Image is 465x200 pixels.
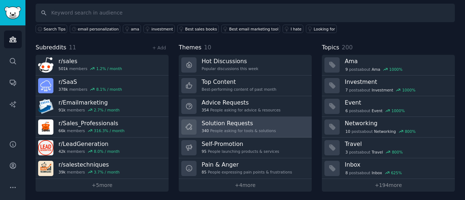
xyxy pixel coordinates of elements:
[202,107,280,113] div: People asking for advice & resources
[58,161,120,168] h3: r/ salestechniques
[202,170,206,175] span: 85
[202,140,279,148] h3: Self-Promotion
[179,158,312,179] a: Pain & Anger85People expressing pain points & frustrations
[405,129,416,134] div: 800 %
[345,140,450,148] h3: Travel
[4,7,21,19] img: GummySearch logo
[58,87,68,92] span: 378k
[345,66,403,73] div: post s about
[291,26,302,32] div: I hate
[131,26,139,32] div: ama
[372,170,382,175] span: Inbox
[322,138,455,158] a: Travel3postsaboutTravel800%
[177,25,219,33] a: Best sales books
[314,26,335,32] div: Looking for
[345,108,348,113] span: 6
[345,149,403,155] div: post s about
[143,25,175,33] a: investment
[345,119,450,127] h3: Networking
[345,87,348,93] span: 7
[96,66,122,71] div: 1.2 % / month
[202,128,209,133] span: 340
[322,117,455,138] a: Networking10postsaboutNetworking800%
[179,96,312,117] a: Advice Requests354People asking for advice & resources
[202,170,292,175] div: People expressing pain points & frustrations
[202,78,276,86] h3: Top Content
[152,45,166,50] a: + Add
[58,149,65,154] span: 42k
[202,149,206,154] span: 95
[345,87,416,93] div: post s about
[36,25,67,33] button: Search Tips
[345,150,348,155] span: 3
[392,150,403,155] div: 800 %
[392,108,405,113] div: 1000 %
[44,26,66,32] span: Search Tips
[202,119,276,127] h3: Solution Requests
[345,57,450,65] h3: Ama
[38,99,53,114] img: Emailmarketing
[345,99,450,106] h3: Event
[345,128,416,135] div: post s about
[58,87,122,92] div: members
[179,179,312,192] a: +4more
[322,158,455,179] a: Inbox8postsaboutInbox625%
[179,55,312,75] a: Hot DiscussionsPopular discussions this week
[179,43,202,52] span: Themes
[38,78,53,93] img: SaaS
[345,161,450,168] h3: Inbox
[58,170,120,175] div: members
[58,107,65,113] span: 91k
[322,96,455,117] a: Event6postsaboutEvent1000%
[94,170,120,175] div: 3.7 % / month
[202,128,276,133] div: People asking for tools & solutions
[345,78,450,86] h3: Investment
[202,161,292,168] h3: Pain & Anger
[94,107,120,113] div: 2.7 % / month
[36,55,169,75] a: r/sales501kmembers1.2% / month
[123,25,141,33] a: ama
[58,119,125,127] h3: r/ Sales_Professionals
[58,170,65,175] span: 39k
[58,140,120,148] h3: r/ LeadGeneration
[38,140,53,155] img: LeadGeneration
[372,150,383,155] span: Travel
[58,128,65,133] span: 66k
[202,107,209,113] span: 354
[345,129,350,134] span: 10
[345,107,405,114] div: post s about
[372,67,380,72] span: Ama
[69,44,76,51] span: 11
[306,25,337,33] a: Looking for
[58,128,125,133] div: members
[202,87,276,92] div: Best-performing content of past month
[345,170,403,176] div: post s about
[58,66,122,71] div: members
[179,138,312,158] a: Self-Promotion95People launching products & services
[36,4,455,22] input: Keyword search in audience
[58,107,120,113] div: members
[402,87,416,93] div: 1000 %
[345,67,348,72] span: 9
[151,26,173,32] div: investment
[58,57,122,65] h3: r/ sales
[179,117,312,138] a: Solution Requests340People asking for tools & solutions
[179,75,312,96] a: Top ContentBest-performing content of past month
[38,119,53,135] img: Sales_Professionals
[202,57,258,65] h3: Hot Discussions
[322,179,455,192] a: +194more
[58,99,120,106] h3: r/ Emailmarketing
[283,25,303,33] a: I hate
[372,108,383,113] span: Event
[202,66,258,71] div: Popular discussions this week
[70,25,120,33] a: email personalization
[94,149,120,154] div: 8.0 % / month
[94,128,124,133] div: 316.3 % / month
[185,26,217,32] div: Best sales books
[322,75,455,96] a: Investment7postsaboutInvestment1000%
[345,170,348,175] span: 8
[322,55,455,75] a: Ama9postsaboutAma1000%
[36,43,66,52] span: Subreddits
[96,87,122,92] div: 8.1 % / month
[36,179,169,192] a: +5more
